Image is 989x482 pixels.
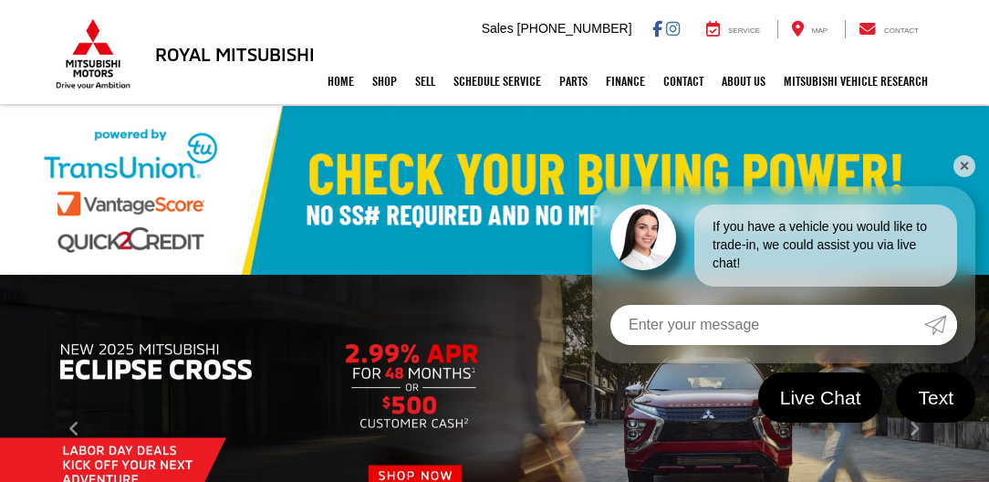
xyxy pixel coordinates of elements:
span: Service [728,26,760,35]
span: [PHONE_NUMBER] [517,21,632,36]
input: Enter your message [610,305,924,345]
a: About Us [713,58,775,104]
a: Contact [845,20,932,38]
img: Agent profile photo [610,204,676,270]
a: Map [777,20,841,38]
a: Instagram: Click to visit our Instagram page [666,21,680,36]
a: Contact [654,58,713,104]
a: Text [896,372,975,423]
a: Home [318,58,363,104]
a: Service [692,20,774,38]
span: Map [812,26,828,35]
a: Facebook: Click to visit our Facebook page [652,21,662,36]
h3: Royal Mitsubishi [155,44,315,64]
a: Sell [406,58,444,104]
a: Live Chat [758,372,883,423]
span: Text [909,385,963,410]
span: Live Chat [771,385,870,410]
a: Schedule Service: Opens in a new tab [444,58,550,104]
div: If you have a vehicle you would like to trade-in, we could assist you via live chat! [694,204,957,287]
a: Mitsubishi Vehicle Research [775,58,937,104]
span: Sales [482,21,514,36]
a: Submit [924,305,957,345]
a: Finance [597,58,654,104]
a: Parts: Opens in a new tab [550,58,597,104]
a: Shop [363,58,406,104]
span: Contact [884,26,919,35]
img: Mitsubishi [52,18,134,89]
